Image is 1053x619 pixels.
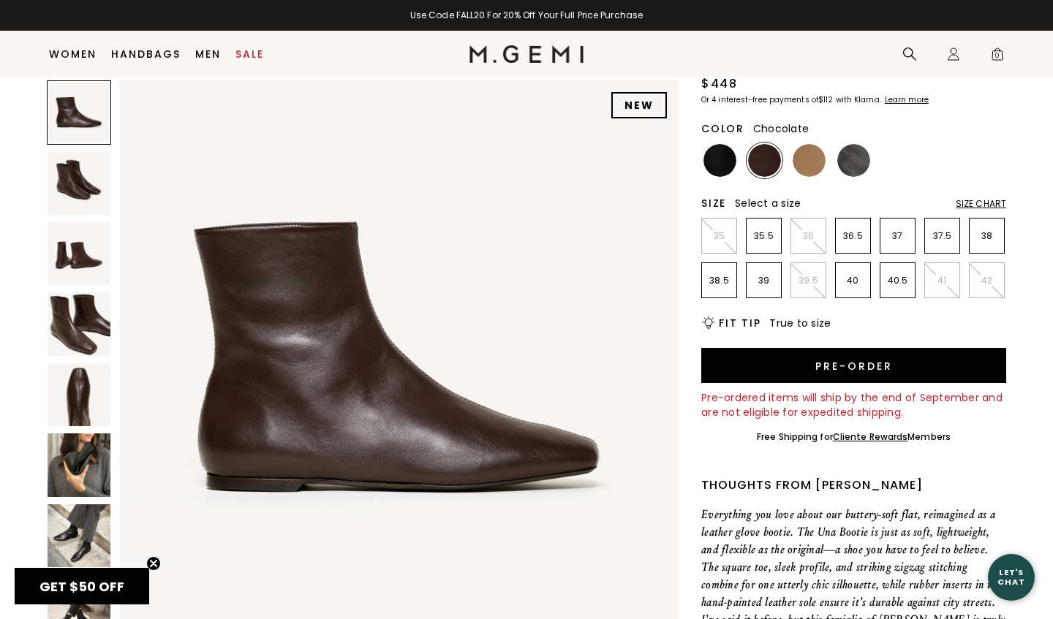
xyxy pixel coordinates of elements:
div: $448 [701,75,737,93]
p: 35.5 [747,230,781,242]
p: 41 [925,275,959,286]
klarna-placement-style-body: with Klarna [836,94,883,105]
p: 38 [970,230,1004,242]
span: GET $50 OFF [39,577,124,596]
p: 39 [747,275,781,286]
a: Learn more [883,96,929,105]
div: Pre-ordered items will ship by the end of September and are not eligible for expedited shipping. [701,390,1006,419]
div: Thoughts from [PERSON_NAME] [701,476,1006,494]
img: The Una Bootie [48,433,110,496]
img: Black [703,144,736,177]
p: 38.5 [702,275,736,286]
img: The Una Bootie [48,222,110,285]
div: NEW [611,92,667,118]
div: Let's Chat [988,568,1035,586]
p: 39.5 [791,275,826,286]
p: 40 [836,275,870,286]
div: Size Chart [956,198,1006,210]
h2: Color [701,123,744,134]
a: Cliente Rewards [833,430,908,443]
h2: Fit Tip [719,317,760,329]
a: Men [195,48,221,60]
a: Sale [235,48,264,60]
p: 40.5 [880,275,915,286]
button: Pre-order [701,348,1006,383]
a: Handbags [111,48,181,60]
h2: Size [701,197,726,209]
img: The Una Bootie [48,504,110,567]
klarna-placement-style-amount: $112 [818,94,833,105]
img: The Una Bootie [48,292,110,355]
button: Close teaser [146,556,161,571]
img: Gunmetal [837,144,870,177]
img: Chocolate [748,144,781,177]
img: Light Tan [793,144,826,177]
p: 36 [791,230,826,242]
p: 37 [880,230,915,242]
img: M.Gemi [469,45,584,63]
p: 37.5 [925,230,959,242]
img: The Una Bootie [48,151,110,214]
div: Free Shipping for Members [757,431,951,443]
p: 35 [702,230,736,242]
div: GET $50 OFFClose teaser [15,568,149,604]
span: True to size [769,316,831,330]
klarna-placement-style-cta: Learn more [885,94,929,105]
span: Chocolate [753,121,809,136]
img: The Una Bootie [48,363,110,426]
a: Women [49,48,97,60]
span: Select a size [735,196,801,210]
span: 0 [990,50,1005,64]
p: 42 [970,275,1004,286]
klarna-placement-style-body: Or 4 interest-free payments of [701,94,818,105]
p: 36.5 [836,230,870,242]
